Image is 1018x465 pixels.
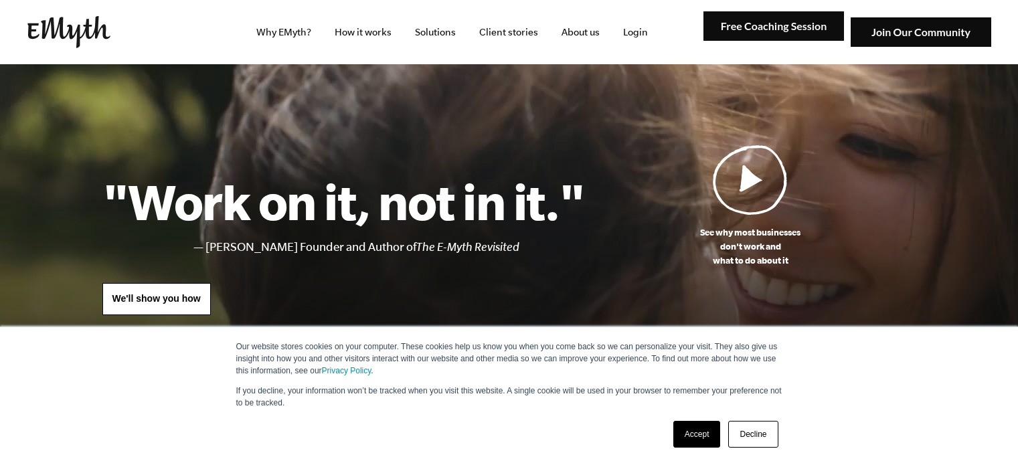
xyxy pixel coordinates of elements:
[236,385,782,409] p: If you decline, your information won’t be tracked when you visit this website. A single cookie wi...
[416,240,519,254] i: The E-Myth Revisited
[728,421,778,448] a: Decline
[102,283,211,315] a: We'll show you how
[236,341,782,377] p: Our website stores cookies on your computer. These cookies help us know you when you come back so...
[585,145,916,268] a: See why most businessesdon't work andwhat to do about it
[112,293,201,304] span: We'll show you how
[703,11,844,41] img: Free Coaching Session
[205,238,585,257] li: [PERSON_NAME] Founder and Author of
[713,145,788,215] img: Play Video
[851,17,991,48] img: Join Our Community
[102,172,585,231] h1: "Work on it, not in it."
[585,225,916,268] p: See why most businesses don't work and what to do about it
[673,421,721,448] a: Accept
[27,16,110,48] img: EMyth
[322,366,371,375] a: Privacy Policy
